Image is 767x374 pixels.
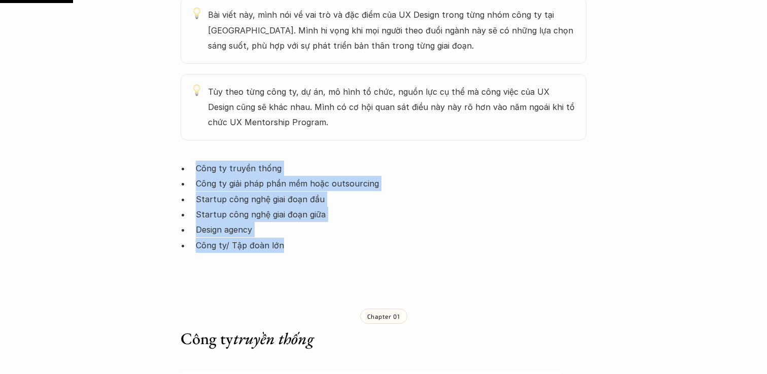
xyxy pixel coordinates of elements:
h3: Công ty [181,329,586,348]
p: Design agency [196,222,586,237]
em: truyền thống [233,328,314,349]
p: Tùy theo từng công ty, dự án, mô hình tổ chức, nguồn lực cụ thể mà công việc của UX Design cũng s... [208,84,576,130]
p: Bài viết này, mình nói về vai trò và đặc điểm của UX Design trong từng nhóm công ty tại [GEOGRAPH... [208,7,576,53]
p: Công ty truyền thống [196,161,586,176]
p: Công ty giải pháp phần mềm hoặc outsourcing [196,176,586,191]
p: Startup công nghệ giai đoạn đầu [196,192,586,207]
p: Startup công nghệ giai đoạn giữa [196,207,586,222]
p: Công ty/ Tập đoàn lớn [196,238,586,253]
p: Chapter 01 [367,313,400,320]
